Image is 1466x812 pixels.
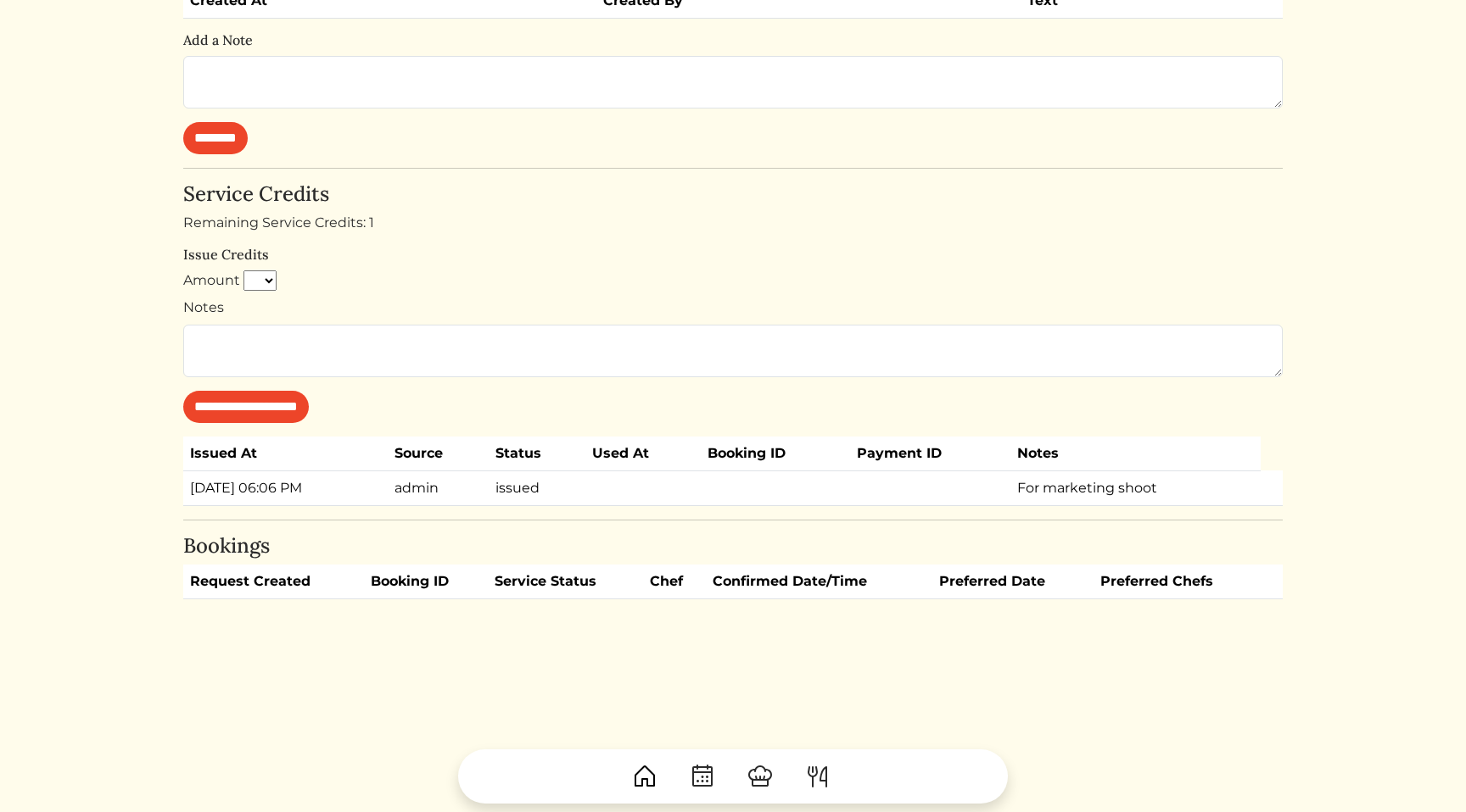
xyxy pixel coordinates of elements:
th: Preferred Date [932,565,1094,599]
h6: Issue Credits [183,247,1283,263]
th: Notes [1010,437,1261,471]
h4: Bookings [183,534,1283,559]
th: Service Status [488,565,643,599]
td: [DATE] 06:06 PM [183,470,388,505]
td: For marketing shoot [1010,470,1261,505]
h4: Service Credits [183,182,1283,207]
img: ForkKnife-55491504ffdb50bab0c1e09e7649658475375261d09fd45db06cec23bce548bf.svg [804,763,831,790]
th: Chef [643,565,706,599]
h6: Add a Note [183,32,1283,48]
img: House-9bf13187bcbb5817f509fe5e7408150f90897510c4275e13d0d5fca38e0b5951.svg [631,763,658,790]
th: Status [489,437,585,471]
th: Issued At [183,437,388,471]
th: Booking ID [701,437,850,471]
th: Preferred Chefs [1094,565,1264,599]
th: Used At [585,437,700,471]
img: CalendarDots-5bcf9d9080389f2a281d69619e1c85352834be518fbc73d9501aef674afc0d57.svg [689,763,716,790]
th: Booking ID [364,565,488,599]
th: Payment ID [850,437,1010,471]
th: Confirmed Date/Time [706,565,932,599]
label: Amount [183,270,240,291]
label: Notes [183,298,224,318]
th: Request Created [183,565,364,599]
td: admin [388,470,489,505]
img: ChefHat-a374fb509e4f37eb0702ca99f5f64f3b6956810f32a249b33092029f8484b388.svg [747,763,774,790]
td: issued [489,470,585,505]
th: Source [388,437,489,471]
div: Remaining Service Credits: 1 [183,213,1283,233]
